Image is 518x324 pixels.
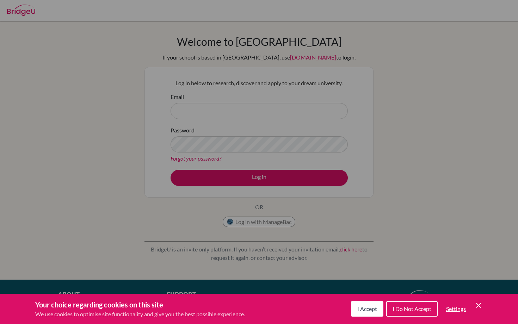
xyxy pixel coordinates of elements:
[386,301,438,317] button: I Do Not Accept
[474,301,483,310] button: Save and close
[357,305,377,312] span: I Accept
[446,305,466,312] span: Settings
[35,299,245,310] h3: Your choice regarding cookies on this site
[351,301,383,317] button: I Accept
[35,310,245,318] p: We use cookies to optimise site functionality and give you the best possible experience.
[393,305,431,312] span: I Do Not Accept
[440,302,471,316] button: Settings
